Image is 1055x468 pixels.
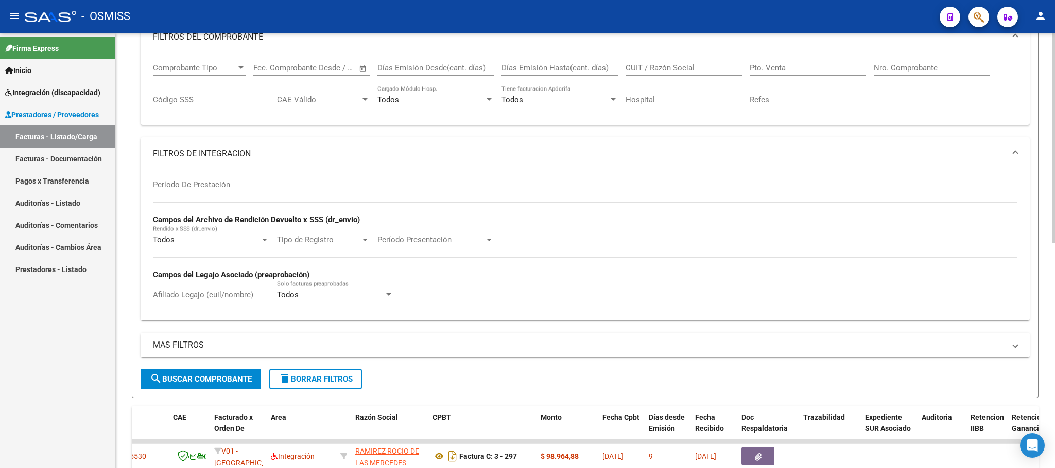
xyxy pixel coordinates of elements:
[691,406,737,452] datatable-header-cell: Fecha Recibido
[971,413,1004,433] span: Retencion IIBB
[5,43,59,54] span: Firma Express
[355,445,424,467] div: 27342511266
[5,87,100,98] span: Integración (discapacidad)
[271,413,286,421] span: Area
[169,406,210,452] datatable-header-cell: CAE
[377,95,399,104] span: Todos
[277,290,299,299] span: Todos
[355,447,419,467] span: RAMIREZ ROCIO DE LAS MERCEDES
[741,413,788,433] span: Doc Respaldatoria
[5,109,99,120] span: Prestadores / Proveedores
[428,406,537,452] datatable-header-cell: CPBT
[602,413,639,421] span: Fecha Cpbt
[737,406,799,452] datatable-header-cell: Doc Respaldatoria
[922,413,952,421] span: Auditoria
[173,413,186,421] span: CAE
[1012,413,1047,433] span: Retención Ganancias
[269,369,362,389] button: Borrar Filtros
[1008,406,1049,452] datatable-header-cell: Retención Ganancias
[81,5,130,28] span: - OSMISS
[210,406,267,452] datatable-header-cell: Facturado x Orden De
[541,452,579,460] strong: $ 98.964,88
[279,372,291,385] mat-icon: delete
[253,63,295,73] input: Fecha inicio
[279,374,353,384] span: Borrar Filtros
[141,333,1030,357] mat-expansion-panel-header: MAS FILTROS
[141,21,1030,53] mat-expansion-panel-header: FILTROS DEL COMPROBANTE
[150,374,252,384] span: Buscar Comprobante
[153,339,1005,351] mat-panel-title: MAS FILTROS
[966,406,1008,452] datatable-header-cell: Retencion IIBB
[153,63,236,73] span: Comprobante Tipo
[377,235,485,244] span: Período Presentación
[602,452,624,460] span: [DATE]
[8,10,21,22] mat-icon: menu
[141,170,1030,320] div: FILTROS DE INTEGRACION
[304,63,354,73] input: Fecha fin
[433,413,451,421] span: CPBT
[1034,10,1047,22] mat-icon: person
[695,413,724,433] span: Fecha Recibido
[271,452,315,460] span: Integración
[1020,433,1045,458] div: Open Intercom Messenger
[141,137,1030,170] mat-expansion-panel-header: FILTROS DE INTEGRACION
[649,413,685,433] span: Días desde Emisión
[117,406,169,452] datatable-header-cell: ID
[598,406,645,452] datatable-header-cell: Fecha Cpbt
[277,235,360,244] span: Tipo de Registro
[267,406,336,452] datatable-header-cell: Area
[351,406,428,452] datatable-header-cell: Razón Social
[501,95,523,104] span: Todos
[5,65,31,76] span: Inicio
[537,406,598,452] datatable-header-cell: Monto
[214,413,253,433] span: Facturado x Orden De
[357,63,369,75] button: Open calendar
[153,148,1005,159] mat-panel-title: FILTROS DE INTEGRACION
[277,95,360,104] span: CAE Válido
[150,372,162,385] mat-icon: search
[799,406,861,452] datatable-header-cell: Trazabilidad
[861,406,918,452] datatable-header-cell: Expediente SUR Asociado
[153,31,1005,43] mat-panel-title: FILTROS DEL COMPROBANTE
[141,369,261,389] button: Buscar Comprobante
[803,413,845,421] span: Trazabilidad
[865,413,911,433] span: Expediente SUR Asociado
[153,215,360,224] strong: Campos del Archivo de Rendición Devuelto x SSS (dr_envio)
[649,452,653,460] span: 9
[122,452,146,460] span: 165530
[446,448,459,464] i: Descargar documento
[459,452,517,460] strong: Factura C: 3 - 297
[918,406,966,452] datatable-header-cell: Auditoria
[141,53,1030,125] div: FILTROS DEL COMPROBANTE
[153,270,309,279] strong: Campos del Legajo Asociado (preaprobación)
[153,235,175,244] span: Todos
[695,452,716,460] span: [DATE]
[541,413,562,421] span: Monto
[645,406,691,452] datatable-header-cell: Días desde Emisión
[355,413,398,421] span: Razón Social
